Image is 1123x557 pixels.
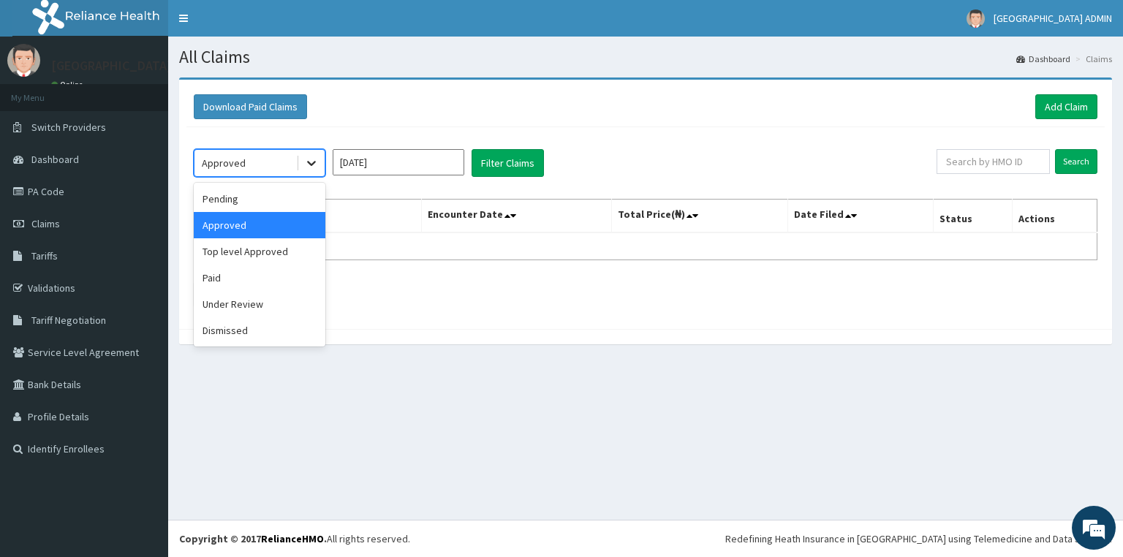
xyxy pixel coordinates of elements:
div: Paid [194,265,325,291]
span: Claims [31,217,60,230]
div: Top level Approved [194,238,325,265]
a: Dashboard [1016,53,1070,65]
div: Approved [194,212,325,238]
strong: Copyright © 2017 . [179,532,327,545]
input: Search by HMO ID [937,149,1050,174]
h1: All Claims [179,48,1112,67]
a: RelianceHMO [261,532,324,545]
button: Download Paid Claims [194,94,307,119]
p: [GEOGRAPHIC_DATA] ADMIN [51,59,211,72]
div: Pending [194,186,325,212]
div: Approved [202,156,246,170]
span: Tariff Negotiation [31,314,106,327]
th: Actions [1012,200,1097,233]
th: Status [934,200,1012,233]
li: Claims [1072,53,1112,65]
th: Encounter Date [422,200,612,233]
div: Under Review [194,291,325,317]
button: Filter Claims [472,149,544,177]
th: Date Filed [788,200,934,233]
span: Switch Providers [31,121,106,134]
span: Dashboard [31,153,79,166]
input: Select Month and Year [333,149,464,175]
span: [GEOGRAPHIC_DATA] ADMIN [994,12,1112,25]
footer: All rights reserved. [168,520,1123,557]
img: User Image [7,44,40,77]
div: Dismissed [194,317,325,344]
span: Tariffs [31,249,58,262]
a: Online [51,80,86,90]
img: User Image [967,10,985,28]
div: Redefining Heath Insurance in [GEOGRAPHIC_DATA] using Telemedicine and Data Science! [725,531,1112,546]
a: Add Claim [1035,94,1097,119]
th: Total Price(₦) [612,200,788,233]
input: Search [1055,149,1097,174]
